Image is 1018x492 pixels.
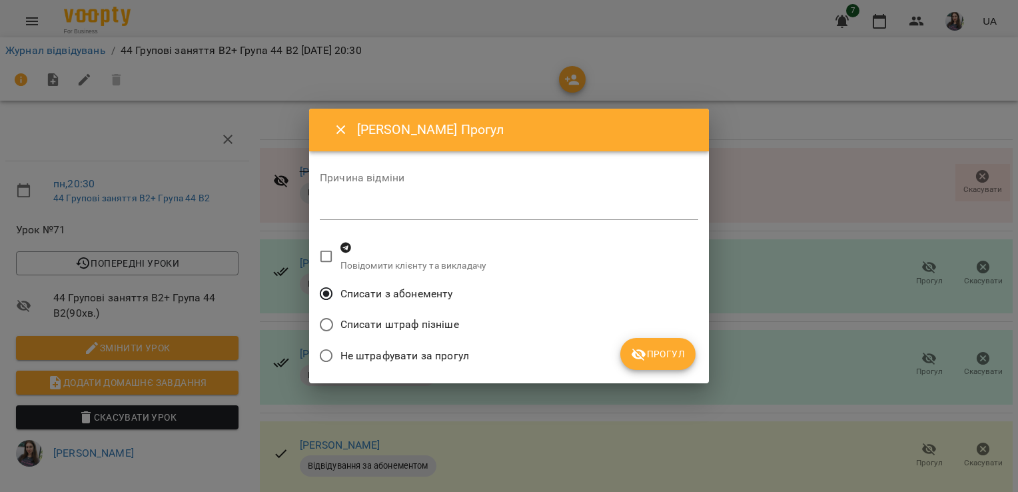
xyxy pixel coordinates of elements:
[340,286,453,302] span: Списати з абонементу
[320,173,698,183] label: Причина відміни
[325,114,357,146] button: Close
[357,119,693,140] h6: [PERSON_NAME] Прогул
[340,259,487,273] p: Повідомити клієнту та викладачу
[340,348,469,364] span: Не штрафувати за прогул
[620,338,696,370] button: Прогул
[340,317,459,333] span: Списати штраф пізніше
[631,346,685,362] span: Прогул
